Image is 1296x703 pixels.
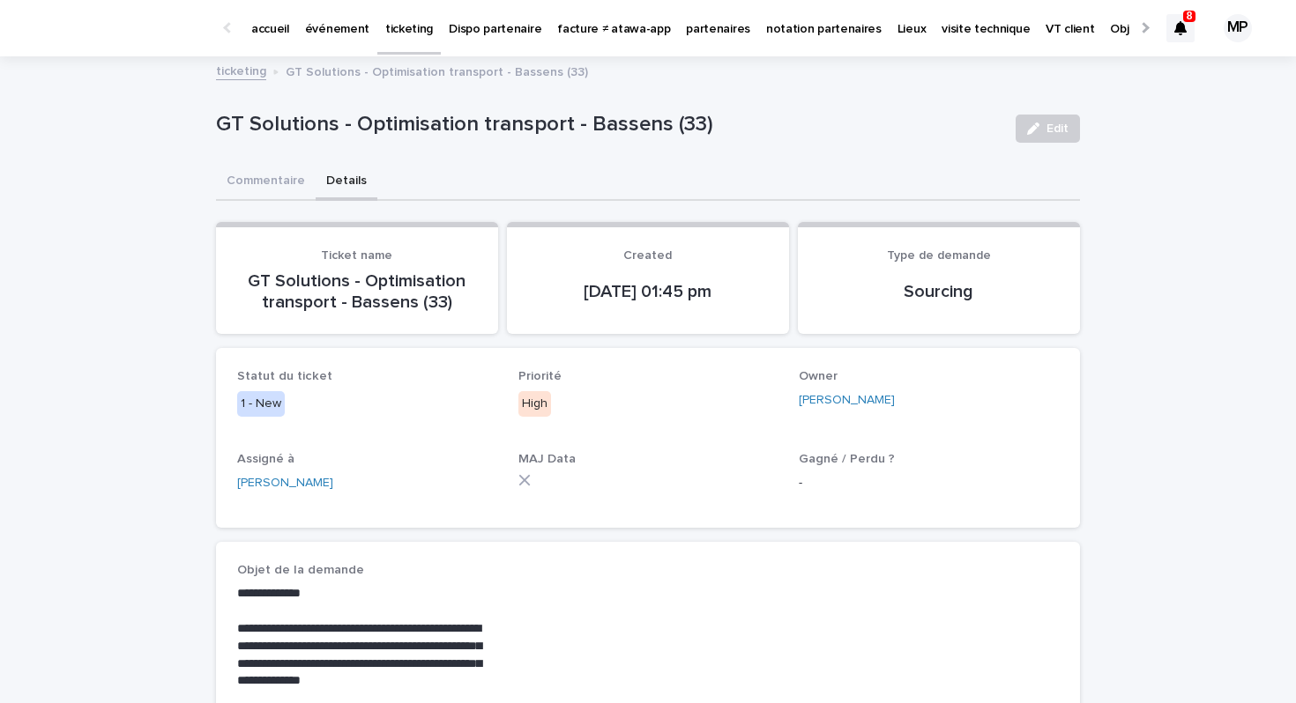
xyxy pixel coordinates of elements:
button: Commentaire [216,164,316,201]
button: Edit [1016,115,1080,143]
p: - [799,474,1059,492]
div: High [518,391,551,417]
span: Objet de la demande [237,564,364,576]
div: 1 - New [237,391,285,417]
span: Type de demande [887,249,991,262]
span: Priorité [518,370,562,382]
span: Ticket name [321,249,392,262]
span: Edit [1046,122,1069,135]
span: Owner [799,370,838,382]
span: Assigné à [237,453,294,465]
a: [PERSON_NAME] [799,391,895,410]
span: Statut du ticket [237,370,332,382]
p: GT Solutions - Optimisation transport - Bassens (33) [286,61,588,80]
p: GT Solutions - Optimisation transport - Bassens (33) [237,270,477,313]
a: ticketing [216,60,266,80]
p: Sourcing [819,281,1059,302]
button: Details [316,164,377,201]
span: Gagné / Perdu ? [799,453,895,465]
a: [PERSON_NAME] [237,474,333,492]
p: 8 [1187,10,1193,22]
img: Ls34BcGeRexTGTNfXpUC [35,11,206,46]
p: GT Solutions - Optimisation transport - Bassens (33) [216,112,1002,137]
p: [DATE] 01:45 pm [528,281,768,302]
span: Created [623,249,672,262]
span: MAJ Data [518,453,576,465]
div: 8 [1166,14,1195,42]
div: MP [1224,14,1252,42]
